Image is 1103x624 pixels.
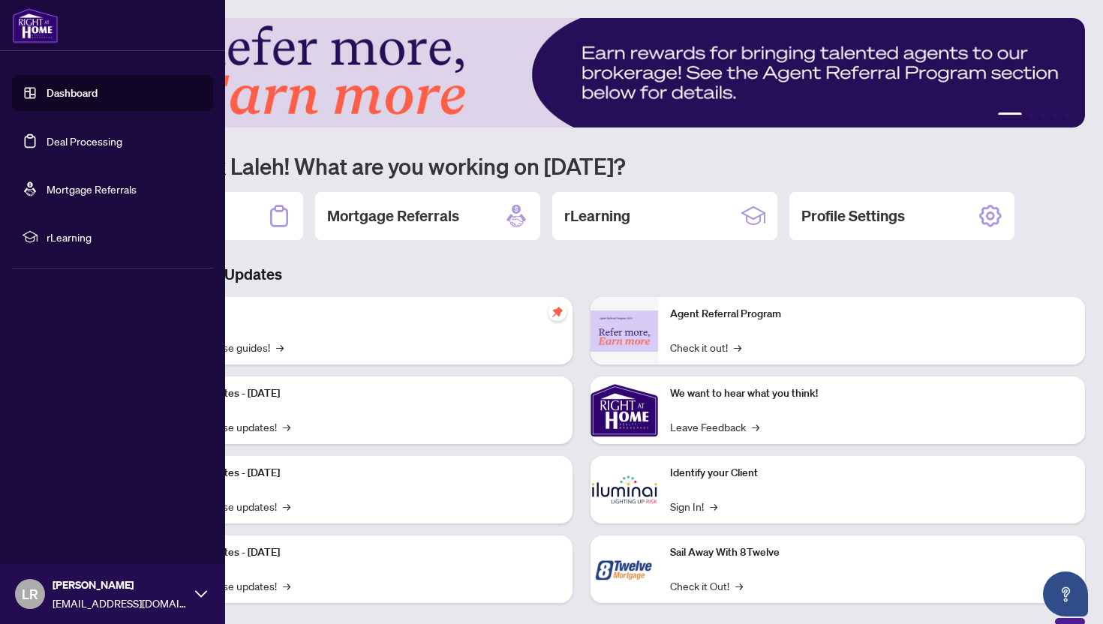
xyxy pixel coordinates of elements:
p: Platform Updates - [DATE] [158,465,561,481]
img: logo [12,7,59,43]
p: Platform Updates - [DATE] [158,544,561,561]
button: 1 [998,112,1022,118]
span: [PERSON_NAME] [53,577,188,593]
a: Sign In!→ [670,498,717,514]
img: We want to hear what you think! [591,376,658,444]
span: → [283,418,290,435]
p: We want to hear what you think! [670,385,1073,402]
img: Sail Away With 8Twelve [591,535,658,603]
a: Dashboard [47,86,98,100]
span: [EMAIL_ADDRESS][DOMAIN_NAME] [53,595,188,611]
span: → [710,498,717,514]
h2: Mortgage Referrals [327,205,459,226]
p: Agent Referral Program [670,306,1073,322]
span: → [283,498,290,514]
span: pushpin [548,303,567,321]
span: → [752,418,759,435]
button: 4 [1052,112,1058,118]
button: Open asap [1043,571,1088,616]
p: Sail Away With 8Twelve [670,544,1073,561]
img: Agent Referral Program [591,310,658,352]
span: LR [22,583,38,604]
button: 5 [1064,112,1070,118]
a: Leave Feedback→ [670,418,759,435]
button: 3 [1040,112,1046,118]
span: → [283,577,290,594]
a: Check it Out!→ [670,577,743,594]
img: Identify your Client [591,456,658,523]
h2: rLearning [564,205,630,226]
h3: Brokerage & Industry Updates [78,264,1085,285]
h2: Profile Settings [801,205,905,226]
a: Check it out!→ [670,339,741,355]
h1: Welcome back Laleh! What are you working on [DATE]? [78,151,1085,180]
a: Mortgage Referrals [47,182,137,196]
a: Deal Processing [47,134,122,148]
p: Identify your Client [670,465,1073,481]
p: Self-Help [158,306,561,322]
img: Slide 0 [78,18,1085,127]
button: 2 [1028,112,1034,118]
span: → [735,577,743,594]
p: Platform Updates - [DATE] [158,385,561,402]
span: → [276,339,284,355]
span: rLearning [47,229,203,245]
span: → [734,339,741,355]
